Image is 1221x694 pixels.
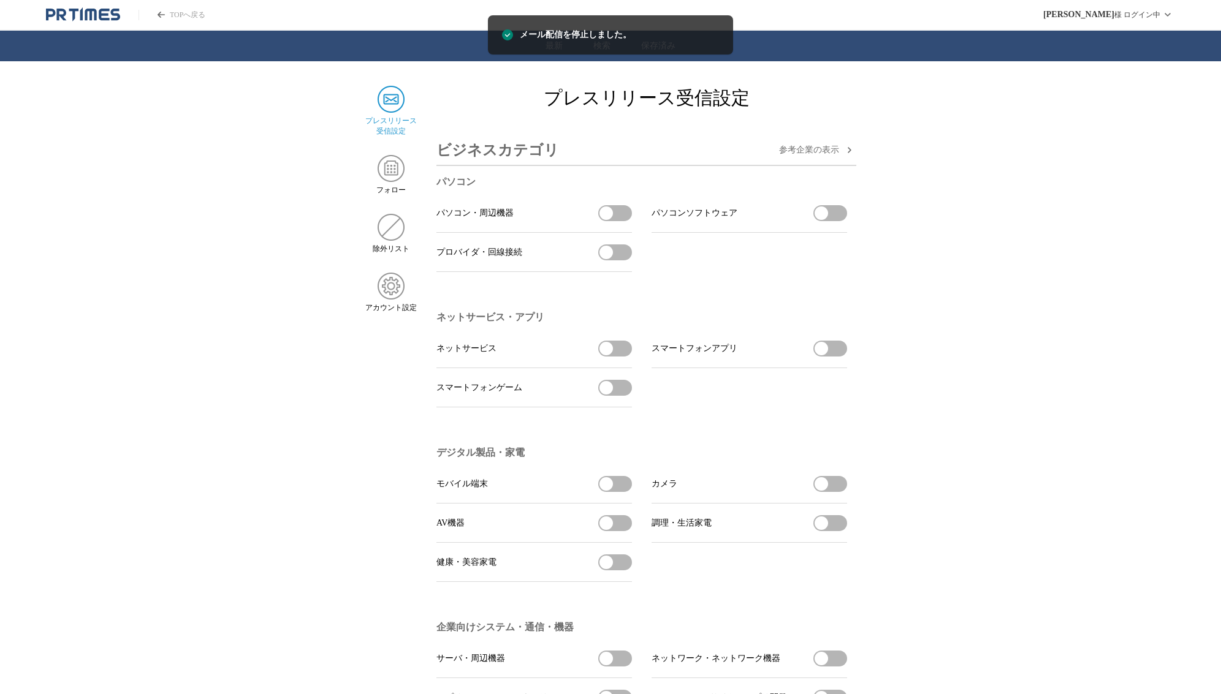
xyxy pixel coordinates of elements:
[436,343,496,354] span: ネットサービス
[365,303,417,313] span: アカウント設定
[436,621,847,634] h3: 企業向けシステム・通信・機器
[779,145,839,156] span: 参考企業の 表示
[378,86,405,113] img: プレスリリース 受信設定
[46,7,120,22] a: PR TIMESのトップページはこちら
[436,447,847,459] h3: デジタル製品・家電
[373,244,409,254] span: 除外リスト
[365,273,417,313] a: アカウント設定アカウント設定
[520,28,631,42] span: メール配信を停止しました。
[365,86,417,137] a: プレスリリース 受信設定プレスリリース 受信設定
[436,518,465,529] span: AV機器
[365,116,417,137] span: プレスリリース 受信設定
[139,10,205,20] a: PR TIMESのトップページはこちら
[779,143,856,157] button: 参考企業の表示
[652,208,737,219] span: パソコンソフトウェア
[365,155,417,195] a: フォローフォロー
[436,478,488,489] span: モバイル端末
[436,208,514,219] span: パソコン・周辺機器
[1043,10,1114,20] span: [PERSON_NAME]
[378,214,405,241] img: 除外リスト
[652,343,737,354] span: スマートフォンアプリ
[652,653,780,664] span: ネットワーク・ネットワーク機器
[376,185,406,195] span: フォロー
[378,155,405,182] img: フォロー
[652,518,712,529] span: 調理・生活家電
[365,214,417,254] a: 除外リスト除外リスト
[652,478,677,489] span: カメラ
[378,273,405,300] img: アカウント設定
[436,86,856,111] h2: プレスリリース受信設定
[436,311,847,324] h3: ネットサービス・アプリ
[436,557,496,568] span: 健康・美容家電
[436,382,522,393] span: スマートフォンゲーム
[436,135,559,165] h3: ビジネスカテゴリ
[436,176,847,189] h3: パソコン
[436,247,522,258] span: プロバイダ・回線接続
[436,653,505,664] span: サーバ・周辺機器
